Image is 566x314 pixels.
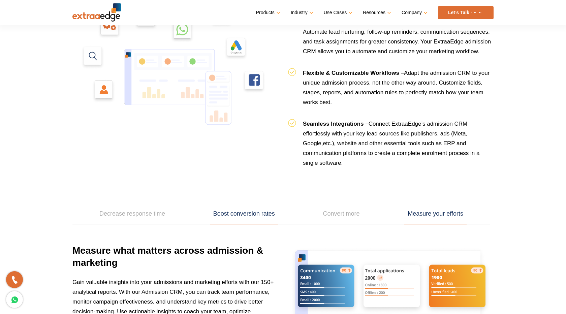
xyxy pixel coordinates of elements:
a: Use Cases [324,8,351,18]
a: Industry [291,8,312,18]
a: Convert more [320,203,363,224]
h3: Measure what matters across admission & marketing [72,245,275,277]
a: Decrease response time [96,203,168,224]
a: Measure your efforts [404,203,467,224]
b: Flexible & Customizable Workflows – [303,70,404,76]
a: Boost conversion rates [210,203,278,224]
a: Products [256,8,279,18]
span: Connect ExtraaEdge’s admission CRM effortlessly with your key lead sources like publishers, ads (... [303,121,479,166]
a: Resources [363,8,390,18]
b: Seamless Integrations – [303,121,369,127]
a: Company [402,8,426,18]
a: Let’s Talk [438,6,494,19]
